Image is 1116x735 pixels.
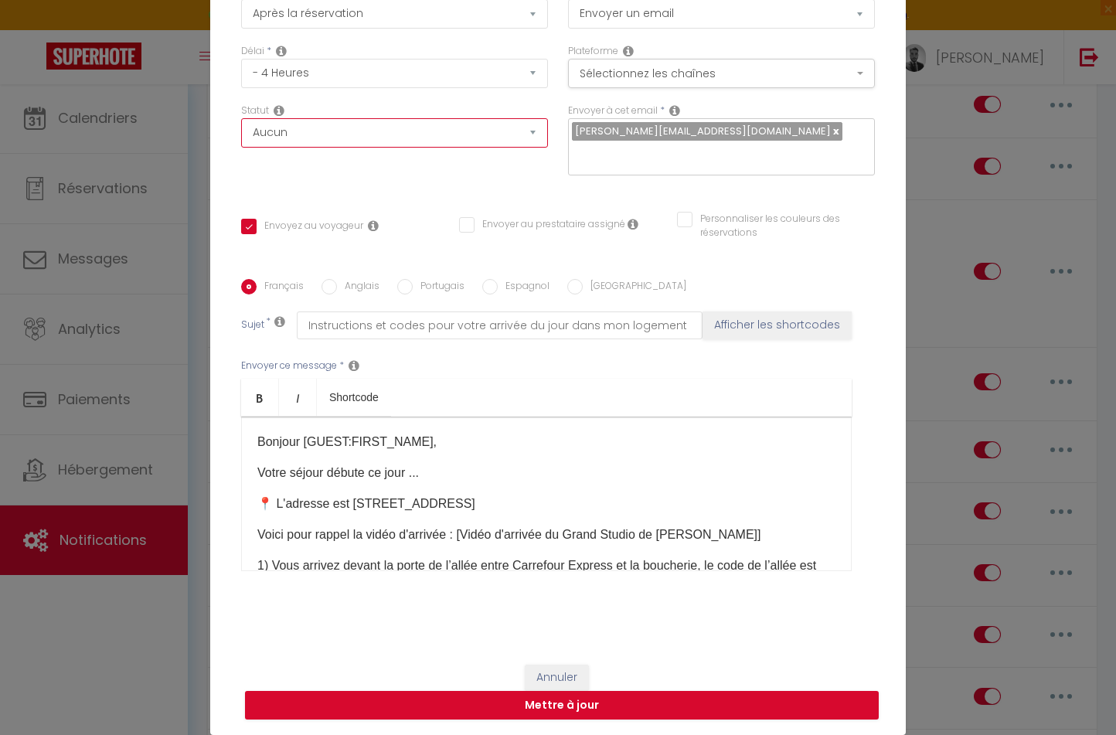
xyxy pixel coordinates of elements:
i: Message [349,359,359,372]
label: Statut [241,104,269,118]
i: Booking status [274,104,284,117]
p: Bonjour [GUEST:FIRST_NAME], [257,433,835,451]
p: 📍 L'adresse est [STREET_ADDRESS] [257,495,835,513]
button: Mettre à jour [245,691,879,720]
label: Portugais [413,279,464,296]
label: [GEOGRAPHIC_DATA] [583,279,686,296]
label: Anglais [337,279,379,296]
label: Espagnol [498,279,549,296]
i: Recipient [669,104,680,117]
i: Action Channel [623,45,634,57]
label: Sujet [241,318,264,334]
p: Votre séjour débute ce jour ... [257,464,835,482]
button: Ouvrir le widget de chat LiveChat [12,6,59,53]
label: Plateforme [568,44,618,59]
i: Envoyer au prestataire si il est assigné [628,218,638,230]
a: Shortcode [317,379,391,416]
label: Envoyer ce message [241,359,337,373]
button: Sélectionnez les chaînes [568,59,875,88]
label: Délai [241,44,264,59]
i: Subject [274,315,285,328]
span: [PERSON_NAME][EMAIL_ADDRESS][DOMAIN_NAME] [575,124,831,138]
label: Envoyer à cet email [568,104,658,118]
i: Envoyer au voyageur [368,219,379,232]
a: Bold [241,379,279,416]
label: Français [257,279,304,296]
i: Action Time [276,45,287,57]
p: 1) Vous arrivez devant la porte de l’allée entre Carrefour Express et la boucherie, le code de l’... [257,556,835,594]
p: Voici pour rappel la vidéo d'arrivée : [Vidéo d'arrivée du Grand Studio de [PERSON_NAME]]​ [257,526,835,544]
button: Annuler [525,665,589,691]
a: Italic [279,379,317,416]
button: Afficher les shortcodes [703,311,852,339]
